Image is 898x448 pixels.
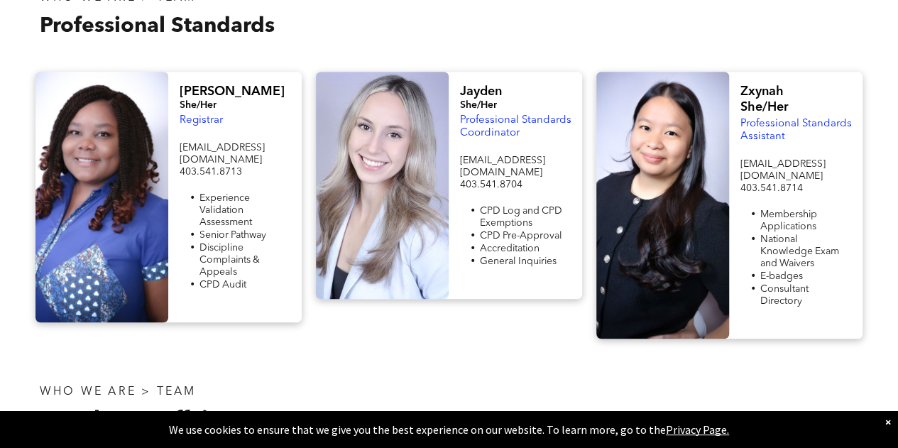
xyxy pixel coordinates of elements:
span: Professional Standards Coordinator [459,115,571,138]
div: Dismiss notification [885,415,891,429]
span: Consultant Directory [760,284,808,306]
span: Senior Pathway [199,230,265,240]
span: Professional Standards [40,16,275,37]
span: E-badges [760,271,802,281]
span: [EMAIL_ADDRESS][DOMAIN_NAME] [740,159,825,181]
span: CPD Pre-Approval [479,231,562,241]
span: [EMAIL_ADDRESS][DOMAIN_NAME] [179,143,264,165]
span: National Knowledge Exam and Waivers [760,234,838,268]
span: Professional Standards Assistant [740,119,851,142]
span: [PERSON_NAME] [179,85,284,98]
span: [EMAIL_ADDRESS][DOMAIN_NAME] [459,155,544,177]
span: 403.541.8704 [459,180,522,190]
span: She/Her [179,100,216,110]
span: CPD Log and CPD Exemptions [479,206,562,228]
span: Accreditation [479,244,539,253]
span: 403.541.8714 [740,183,802,193]
a: Privacy Page. [666,422,729,437]
span: Membership Applications [760,209,816,231]
span: Registrar [179,115,222,126]
span: Discipline Complaints & Appeals [199,243,259,277]
span: Regulatory Affairs [40,410,226,431]
span: She/Her [459,100,496,110]
span: Zxynah She/Her [740,85,788,114]
span: Experience Validation Assessment [199,193,251,227]
span: Jayden [459,85,501,98]
span: 403.541.8713 [179,167,241,177]
span: General Inquiries [479,256,556,266]
span: CPD Audit [199,280,246,290]
span: WHO WE ARE > TEAM [40,386,196,398]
